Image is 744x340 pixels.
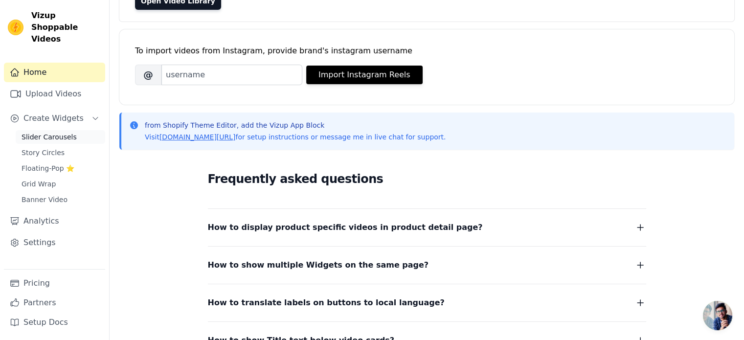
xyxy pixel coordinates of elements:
a: Banner Video [16,193,105,206]
button: How to display product specific videos in product detail page? [208,221,646,234]
span: Vizup Shoppable Videos [31,10,101,45]
a: Home [4,63,105,82]
button: Create Widgets [4,109,105,128]
input: username [161,65,302,85]
span: How to translate labels on buttons to local language? [208,296,445,310]
a: Slider Carousels [16,130,105,144]
span: Grid Wrap [22,179,56,189]
button: How to show multiple Widgets on the same page? [208,258,646,272]
button: Import Instagram Reels [306,66,423,84]
a: Floating-Pop ⭐ [16,161,105,175]
button: How to translate labels on buttons to local language? [208,296,646,310]
p: Visit for setup instructions or message me in live chat for support. [145,132,446,142]
h2: Frequently asked questions [208,169,646,189]
div: To import videos from Instagram, provide brand's instagram username [135,45,719,57]
a: Grid Wrap [16,177,105,191]
a: Story Circles [16,146,105,159]
a: Settings [4,233,105,252]
span: Banner Video [22,195,68,204]
img: Vizup [8,20,23,35]
span: Create Widgets [23,113,84,124]
p: from Shopify Theme Editor, add the Vizup App Block [145,120,446,130]
span: Floating-Pop ⭐ [22,163,74,173]
span: @ [135,65,161,85]
a: [DOMAIN_NAME][URL] [159,133,236,141]
a: Analytics [4,211,105,231]
span: How to display product specific videos in product detail page? [208,221,483,234]
a: Setup Docs [4,313,105,332]
span: Slider Carousels [22,132,77,142]
a: Upload Videos [4,84,105,104]
a: Pricing [4,273,105,293]
a: Open chat [703,301,732,330]
a: Partners [4,293,105,313]
span: How to show multiple Widgets on the same page? [208,258,429,272]
span: Story Circles [22,148,65,158]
